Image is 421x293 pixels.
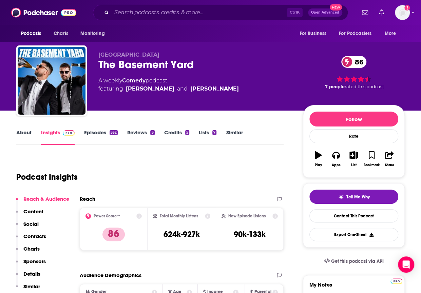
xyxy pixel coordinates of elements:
input: Search podcasts, credits, & more... [112,7,287,18]
span: [GEOGRAPHIC_DATA] [98,52,159,58]
a: Reviews5 [127,129,154,145]
a: About [16,129,32,145]
span: and [177,85,188,93]
a: Joe Santagato [126,85,174,93]
button: open menu [16,27,50,40]
button: Social [16,221,39,233]
a: Credits5 [164,129,189,145]
button: Export One-Sheet [309,228,398,241]
img: Podchaser Pro [390,278,402,284]
p: 86 [102,228,125,241]
a: Show notifications dropdown [376,7,387,18]
a: 86 [341,56,367,68]
div: Bookmark [364,163,380,167]
a: Comedy [122,77,146,84]
h3: 624k-927k [164,229,200,239]
p: Similar [23,283,40,290]
button: Follow [309,112,398,126]
div: 5 [150,130,154,135]
span: Get this podcast via API [331,258,384,264]
a: Episodes532 [84,129,118,145]
button: List [345,147,363,171]
span: rated this podcast [345,84,384,89]
span: For Podcasters [339,29,371,38]
a: InsightsPodchaser Pro [41,129,75,145]
div: 7 [212,130,216,135]
span: Logged in as evankrask [395,5,410,20]
img: User Profile [395,5,410,20]
img: Podchaser Pro [63,130,75,136]
button: Open AdvancedNew [308,8,342,17]
div: Rate [309,129,398,143]
p: Sponsors [23,258,46,265]
div: 5 [185,130,189,135]
span: Monitoring [80,29,104,38]
button: Play [309,147,327,171]
button: Content [16,208,43,221]
h2: Reach [80,196,95,202]
img: The Basement Yard [18,47,85,115]
span: More [385,29,396,38]
span: Ctrl K [287,8,303,17]
span: Tell Me Why [346,194,370,200]
p: Content [23,208,43,215]
p: Charts [23,246,40,252]
h2: Audience Demographics [80,272,141,278]
a: Show notifications dropdown [359,7,371,18]
div: A weekly podcast [98,77,239,93]
span: Podcasts [21,29,41,38]
div: 86 7 peoplerated this podcast [303,52,405,94]
button: Share [381,147,398,171]
p: Details [23,271,40,277]
div: Apps [332,163,341,167]
button: Bookmark [363,147,380,171]
h1: Podcast Insights [16,172,78,182]
button: Sponsors [16,258,46,271]
h2: Total Monthly Listens [160,214,198,218]
span: For Business [300,29,326,38]
div: List [351,163,357,167]
img: Podchaser - Follow, Share and Rate Podcasts [11,6,76,19]
button: Details [16,271,40,283]
button: Reach & Audience [16,196,69,208]
a: Lists7 [199,129,216,145]
a: Charts [49,27,72,40]
div: Open Intercom Messenger [398,256,414,273]
button: Apps [327,147,345,171]
h2: New Episode Listens [228,214,266,218]
button: open menu [380,27,405,40]
p: Social [23,221,39,227]
svg: Add a profile image [404,5,410,11]
button: open menu [334,27,381,40]
h3: 90k-133k [234,229,266,239]
div: Play [315,163,322,167]
span: New [330,4,342,11]
div: 532 [110,130,118,135]
a: Get this podcast via API [319,253,389,270]
button: tell me why sparkleTell Me Why [309,190,398,204]
span: Open Advanced [311,11,339,14]
a: Danny Lopriore [190,85,239,93]
span: 86 [348,56,367,68]
a: Contact This Podcast [309,209,398,222]
div: Search podcasts, credits, & more... [93,5,348,20]
a: Pro website [390,277,402,284]
span: 7 people [325,84,345,89]
button: open menu [295,27,335,40]
div: Share [385,163,394,167]
button: Show profile menu [395,5,410,20]
a: Similar [226,129,243,145]
span: featuring [98,85,239,93]
p: Reach & Audience [23,196,69,202]
button: open menu [76,27,113,40]
h2: Power Score™ [94,214,120,218]
span: Charts [54,29,68,38]
p: Contacts [23,233,46,239]
img: tell me why sparkle [338,194,344,200]
button: Contacts [16,233,46,246]
button: Charts [16,246,40,258]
